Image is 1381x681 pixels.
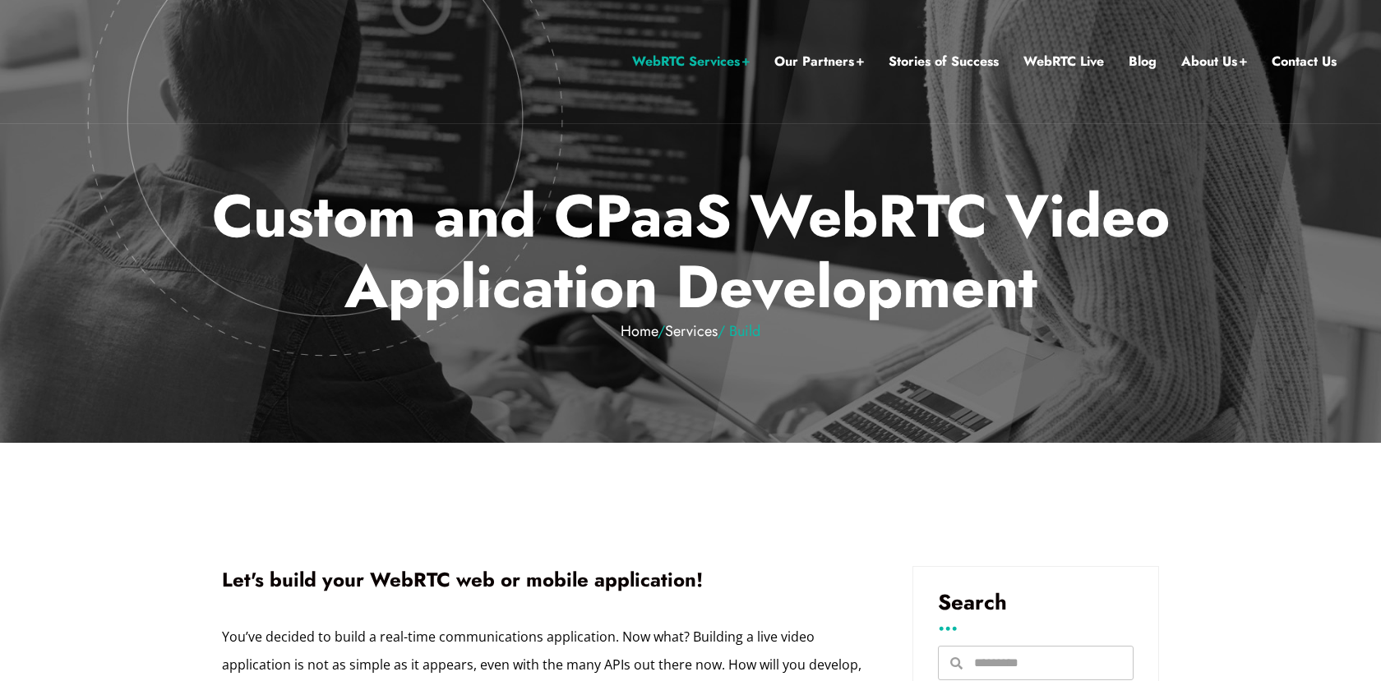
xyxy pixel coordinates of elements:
[938,617,1134,629] h3: ...
[1023,51,1104,72] a: WebRTC Live
[889,51,999,72] a: Stories of Success
[210,323,1172,341] em: / / Build
[210,181,1172,340] p: Custom and CPaaS WebRTC Video Application Development
[632,51,750,72] a: WebRTC Services
[665,320,718,342] a: Services
[1181,51,1247,72] a: About Us
[774,51,864,72] a: Our Partners
[1272,51,1337,72] a: Contact Us
[222,566,863,594] h1: Let's build your WebRTC web or mobile application!
[621,320,658,342] a: Home
[938,591,1134,613] h3: Search
[1129,51,1157,72] a: Blog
